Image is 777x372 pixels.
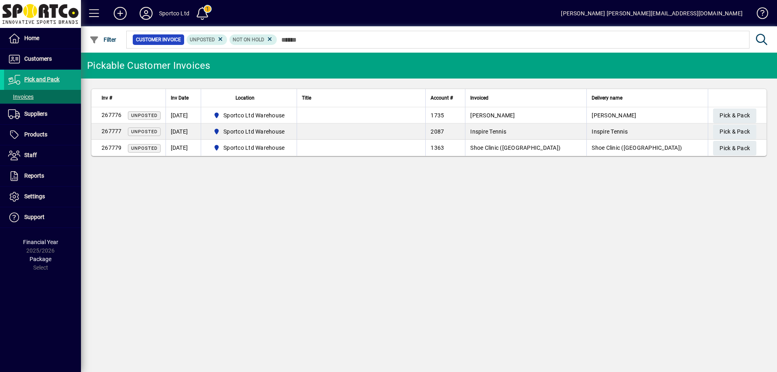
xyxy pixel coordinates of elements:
[4,125,81,145] a: Products
[236,94,255,102] span: Location
[102,112,122,118] span: 267776
[223,111,284,119] span: Sportco Ltd Warehouse
[24,35,39,41] span: Home
[470,94,582,102] div: Invoiced
[4,207,81,227] a: Support
[159,7,189,20] div: Sportco Ltd
[229,34,277,45] mat-chip: Hold Status: Not On Hold
[24,172,44,179] span: Reports
[720,142,750,155] span: Pick & Pack
[102,145,122,151] span: 267779
[223,128,284,136] span: Sportco Ltd Warehouse
[431,128,444,135] span: 2087
[24,111,47,117] span: Suppliers
[4,145,81,166] a: Staff
[102,128,122,134] span: 267777
[131,113,157,118] span: Unposted
[233,37,264,43] span: Not On Hold
[136,36,181,44] span: Customer Invoice
[171,94,196,102] div: Inv Date
[24,131,47,138] span: Products
[30,256,51,262] span: Package
[8,94,34,100] span: Invoices
[206,94,292,102] div: Location
[166,123,201,140] td: [DATE]
[4,49,81,69] a: Customers
[431,94,460,102] div: Account #
[592,128,628,135] span: Inspire Tennis
[107,6,133,21] button: Add
[720,125,750,138] span: Pick & Pack
[431,145,444,151] span: 1363
[592,94,622,102] span: Delivery name
[23,239,58,245] span: Financial Year
[592,145,682,151] span: Shoe Clinic ([GEOGRAPHIC_DATA])
[302,94,311,102] span: Title
[4,28,81,49] a: Home
[24,76,59,83] span: Pick and Pack
[131,129,157,134] span: Unposted
[133,6,159,21] button: Profile
[431,94,453,102] span: Account #
[210,127,288,136] span: Sportco Ltd Warehouse
[470,145,560,151] span: Shoe Clinic ([GEOGRAPHIC_DATA])
[223,144,284,152] span: Sportco Ltd Warehouse
[89,36,117,43] span: Filter
[713,141,756,155] button: Pick & Pack
[4,90,81,104] a: Invoices
[720,109,750,122] span: Pick & Pack
[4,166,81,186] a: Reports
[561,7,743,20] div: [PERSON_NAME] [PERSON_NAME][EMAIL_ADDRESS][DOMAIN_NAME]
[470,128,506,135] span: Inspire Tennis
[751,2,767,28] a: Knowledge Base
[190,37,215,43] span: Unposted
[713,125,756,139] button: Pick & Pack
[470,94,488,102] span: Invoiced
[592,94,703,102] div: Delivery name
[592,112,636,119] span: [PERSON_NAME]
[187,34,227,45] mat-chip: Customer Invoice Status: Unposted
[24,152,37,158] span: Staff
[431,112,444,119] span: 1735
[87,32,119,47] button: Filter
[302,94,420,102] div: Title
[102,94,161,102] div: Inv #
[131,146,157,151] span: Unposted
[210,111,288,120] span: Sportco Ltd Warehouse
[166,140,201,156] td: [DATE]
[24,193,45,200] span: Settings
[24,214,45,220] span: Support
[102,94,112,102] span: Inv #
[4,187,81,207] a: Settings
[713,108,756,123] button: Pick & Pack
[470,112,515,119] span: [PERSON_NAME]
[210,143,288,153] span: Sportco Ltd Warehouse
[87,59,210,72] div: Pickable Customer Invoices
[166,107,201,123] td: [DATE]
[4,104,81,124] a: Suppliers
[24,55,52,62] span: Customers
[171,94,189,102] span: Inv Date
